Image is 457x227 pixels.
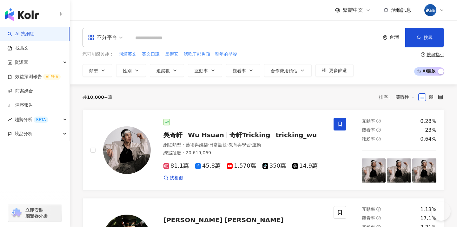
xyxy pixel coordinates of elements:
[34,117,48,123] div: BETA
[383,35,387,40] span: environment
[184,51,237,57] span: 我吃了那男孩一整年的早餐
[83,64,112,77] button: 類型
[83,95,112,100] div: 共 筆
[123,68,132,73] span: 性別
[15,127,32,141] span: 競品分析
[15,112,48,127] span: 趨勢分析
[88,32,117,43] div: 不分平台
[329,68,347,73] span: 更多篩選
[420,136,436,143] div: 0.64%
[118,51,137,58] button: 阿滴英文
[165,51,179,58] button: 韋禮安
[8,74,61,80] a: 效益預測報告ALPHA
[83,51,114,57] span: 您可能感興趣：
[376,207,381,211] span: question-circle
[195,68,208,73] span: 互動率
[420,118,436,125] div: 0.28%
[163,175,183,181] a: 找相似
[83,110,444,190] a: KOL Avatar吳奇軒Wu Hsuan奇軒Trickingtricking_wu網紅類型：藝術與娛樂·日常話題·教育與學習·運動總追蹤數：20,619,06981.1萬45.8萬1,570萬...
[103,126,151,174] img: KOL Avatar
[376,137,381,141] span: question-circle
[8,88,33,94] a: 商案媒合
[8,102,33,109] a: 洞察報告
[8,31,34,37] a: searchAI 找網紅
[25,207,48,219] span: 立即安裝 瀏覽器外掛
[251,142,252,147] span: ·
[163,216,284,224] span: [PERSON_NAME] [PERSON_NAME]
[252,142,261,147] span: 運動
[391,7,411,13] span: 活動訊息
[8,45,29,51] a: 找貼文
[89,68,98,73] span: 類型
[424,4,436,16] img: cropped-ikala-app-icon-2.png
[432,202,451,221] iframe: Help Scout Beacon - Open
[227,163,256,169] span: 1,570萬
[188,64,222,77] button: 互動率
[262,163,286,169] span: 350萬
[186,142,208,147] span: 藝術與娛樂
[376,119,381,123] span: question-circle
[87,95,108,100] span: 10,000+
[362,207,375,212] span: 互動率
[315,64,354,77] button: 更多篩選
[228,142,251,147] span: 教育與學習
[233,68,246,73] span: 觀看率
[209,142,227,147] span: 日常話題
[226,64,260,77] button: 觀看率
[362,216,375,221] span: 觀看率
[376,128,381,132] span: question-circle
[10,208,23,218] img: chrome extension
[227,142,228,147] span: ·
[420,206,436,213] div: 1.13%
[424,35,433,40] span: 搜尋
[163,131,182,139] span: 吳奇軒
[188,131,224,139] span: Wu Hsuan
[379,92,418,102] div: 排序：
[163,150,326,156] div: 總追蹤數 ： 20,619,069
[427,52,444,57] div: 搜尋指引
[271,68,297,73] span: 合作費用預估
[195,163,221,169] span: 45.8萬
[420,215,436,222] div: 17.1%
[229,131,270,139] span: 奇軒Tricking
[376,216,381,220] span: question-circle
[88,34,94,41] span: appstore
[425,127,436,134] div: 23%
[5,8,39,21] img: logo
[150,64,184,77] button: 追蹤數
[343,7,363,14] span: 繁體中文
[170,175,183,181] span: 找相似
[396,92,415,102] span: 關聯性
[405,28,444,47] button: 搜尋
[116,64,146,77] button: 性別
[412,158,436,183] img: post-image
[156,68,170,73] span: 追蹤數
[362,158,386,183] img: post-image
[264,64,312,77] button: 合作費用預估
[362,127,375,132] span: 觀看率
[208,142,209,147] span: ·
[362,137,375,142] span: 漲粉率
[8,117,12,122] span: rise
[163,142,326,148] div: 網紅類型 ：
[292,163,318,169] span: 14.9萬
[387,158,411,183] img: post-image
[421,52,425,57] span: question-circle
[183,51,237,58] button: 我吃了那男孩一整年的早餐
[362,118,375,124] span: 互動率
[142,51,160,58] button: 英文口說
[389,35,405,40] div: 台灣
[163,163,189,169] span: 81.1萬
[15,55,28,70] span: 資源庫
[8,204,62,222] a: chrome extension立即安裝 瀏覽器外掛
[276,131,317,139] span: tricking_wu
